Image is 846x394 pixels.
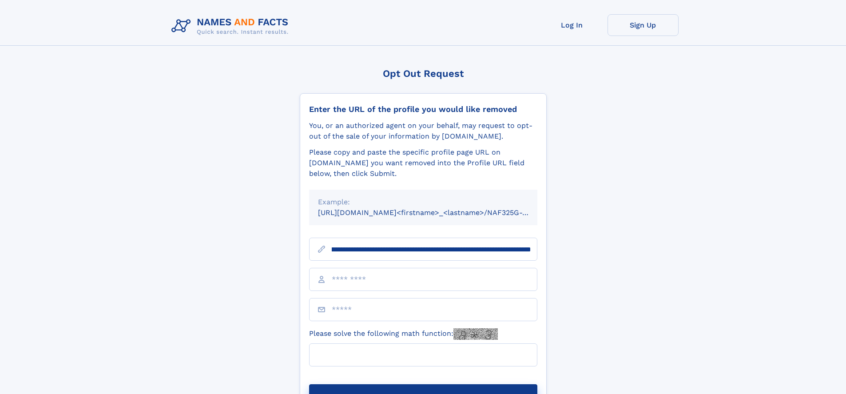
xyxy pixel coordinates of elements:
[300,68,547,79] div: Opt Out Request
[168,14,296,38] img: Logo Names and Facts
[309,328,498,340] label: Please solve the following math function:
[309,147,537,179] div: Please copy and paste the specific profile page URL on [DOMAIN_NAME] you want removed into the Pr...
[318,197,528,207] div: Example:
[536,14,608,36] a: Log In
[608,14,679,36] a: Sign Up
[318,208,554,217] small: [URL][DOMAIN_NAME]<firstname>_<lastname>/NAF325G-xxxxxxxx
[309,104,537,114] div: Enter the URL of the profile you would like removed
[309,120,537,142] div: You, or an authorized agent on your behalf, may request to opt-out of the sale of your informatio...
